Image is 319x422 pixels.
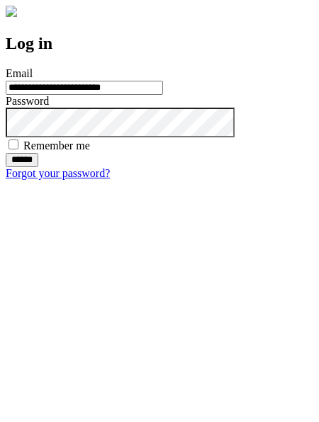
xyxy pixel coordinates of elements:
label: Email [6,67,33,79]
label: Remember me [23,139,90,152]
label: Password [6,95,49,107]
img: logo-4e3dc11c47720685a147b03b5a06dd966a58ff35d612b21f08c02c0306f2b779.png [6,6,17,17]
h2: Log in [6,34,313,53]
a: Forgot your password? [6,167,110,179]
